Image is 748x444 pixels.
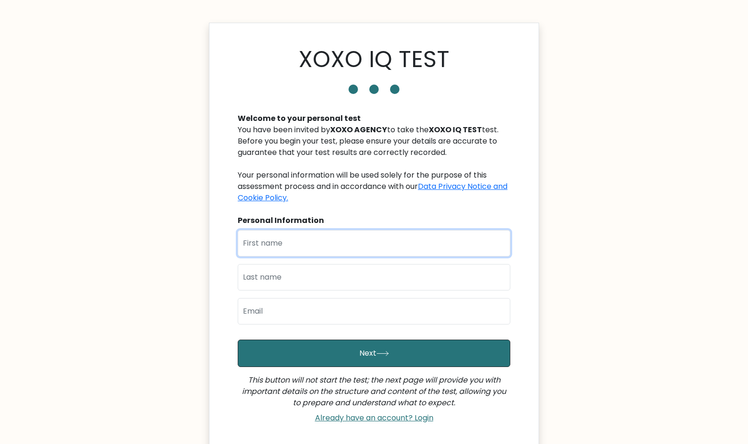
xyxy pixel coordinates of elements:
div: You have been invited by to take the test. Before you begin your test, please ensure your details... [238,124,510,204]
a: Data Privacy Notice and Cookie Policy. [238,181,507,203]
b: XOXO IQ TEST [429,124,482,135]
i: This button will not start the test; the next page will provide you with important details on the... [242,375,506,408]
a: Already have an account? Login [311,412,437,423]
input: First name [238,230,510,256]
input: Email [238,298,510,324]
input: Last name [238,264,510,290]
div: Personal Information [238,215,510,226]
h1: XOXO IQ TEST [299,46,449,73]
div: Welcome to your personal test [238,113,510,124]
b: XOXO AGENCY [330,124,387,135]
button: Next [238,340,510,367]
